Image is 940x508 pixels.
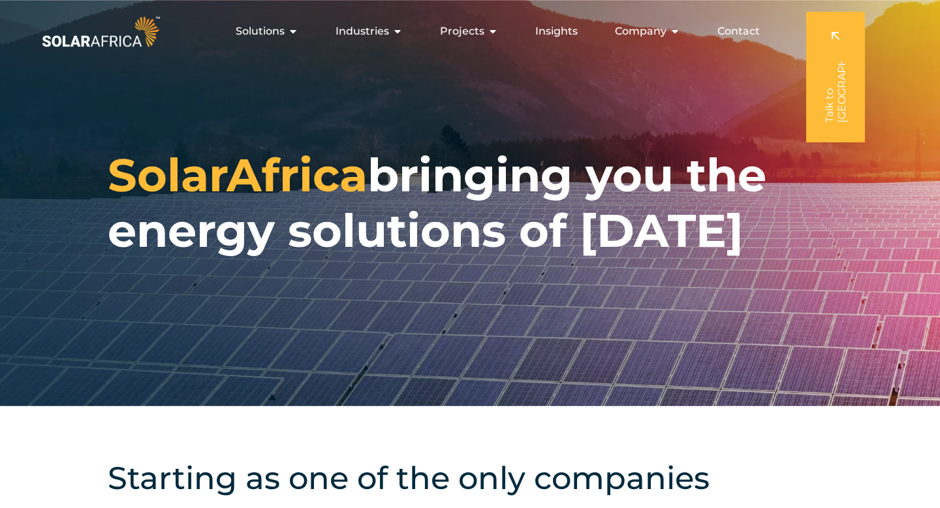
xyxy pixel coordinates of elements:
[163,18,770,44] div: Menu Toggle
[236,24,285,39] span: Solutions
[108,147,368,203] span: SolarAfrica
[615,24,666,39] span: Company
[163,18,770,44] nav: Menu
[440,24,484,39] span: Projects
[108,148,832,259] h1: bringing you the energy solutions of [DATE]
[336,24,389,39] span: Industries
[535,24,578,39] a: Insights
[717,24,760,39] a: Contact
